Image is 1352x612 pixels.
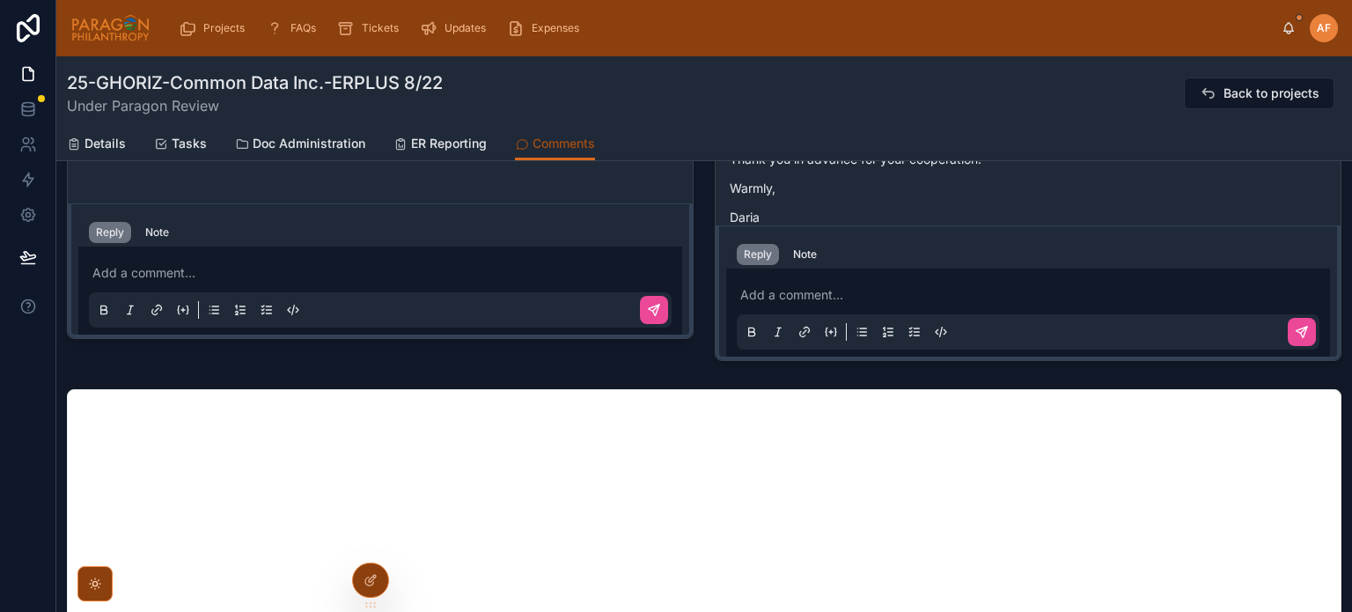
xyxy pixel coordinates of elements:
[165,9,1282,48] div: scrollable content
[445,21,486,35] span: Updates
[793,247,817,262] div: Note
[67,128,126,163] a: Details
[235,128,365,163] a: Doc Administration
[533,135,595,152] span: Comments
[261,12,328,44] a: FAQs
[730,208,1326,226] p: Daria
[138,222,176,243] button: Note
[415,12,498,44] a: Updates
[1184,77,1334,109] button: Back to projects
[145,225,169,240] div: Note
[89,222,131,243] button: Reply
[1317,21,1331,35] span: AF
[290,21,316,35] span: FAQs
[515,128,595,161] a: Comments
[332,12,411,44] a: Tickets
[67,70,443,95] h1: 25-GHORIZ-Common Data Inc.-ERPLUS 8/22
[411,135,487,152] span: ER Reporting
[1223,85,1319,102] span: Back to projects
[393,128,487,163] a: ER Reporting
[253,135,365,152] span: Doc Administration
[70,14,151,42] img: App logo
[730,179,1326,197] p: Warmly,
[172,135,207,152] span: Tasks
[203,21,245,35] span: Projects
[84,135,126,152] span: Details
[786,244,824,265] button: Note
[737,244,779,265] button: Reply
[67,95,443,116] span: Under Paragon Review
[502,12,591,44] a: Expenses
[362,21,399,35] span: Tickets
[154,128,207,163] a: Tasks
[532,21,579,35] span: Expenses
[173,12,257,44] a: Projects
